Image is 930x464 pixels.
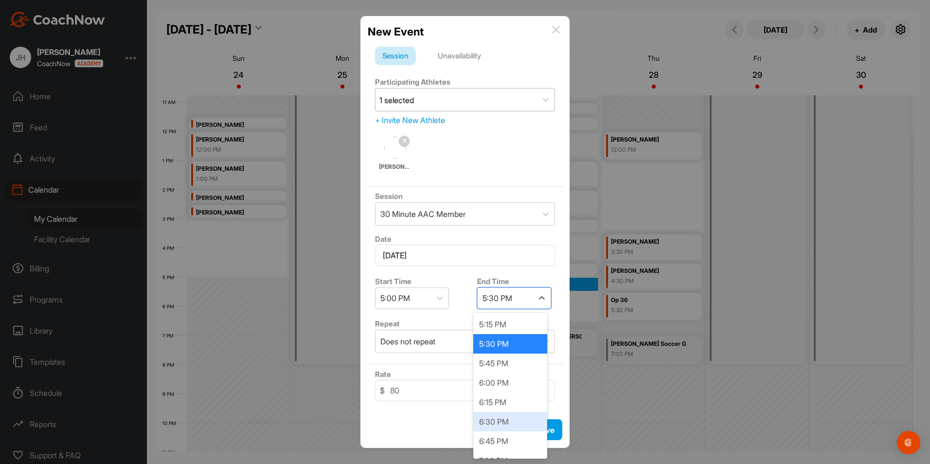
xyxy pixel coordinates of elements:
[483,292,512,304] div: 5:30 PM
[473,315,547,334] div: 5:15 PM
[477,277,509,286] label: End Time
[375,77,450,87] label: Participating Athletes
[380,336,435,347] div: Does not repeat
[375,245,555,266] input: Select Date
[473,354,547,373] div: 5:45 PM
[473,393,547,412] div: 6:15 PM
[375,410,405,419] label: Location
[473,334,547,354] div: 5:30 PM
[375,234,392,244] label: Date
[375,380,555,401] input: 0
[379,162,412,171] span: [PERSON_NAME]
[473,412,547,431] div: 6:30 PM
[368,23,424,40] h2: New Event
[430,47,488,65] div: Unavailability
[375,114,555,126] div: + Invite New Athlete
[375,370,391,379] label: Rate
[379,94,414,106] div: 1 selected
[897,431,920,454] div: Open Intercom Messenger
[473,373,547,393] div: 6:00 PM
[375,192,403,201] label: Session
[552,26,560,34] img: info
[375,319,400,328] label: Repeat
[473,431,547,451] div: 6:45 PM
[380,385,385,396] span: $
[380,292,410,304] div: 5:00 PM
[380,208,465,220] div: 30 Minute AAC Member
[375,277,411,286] label: Start Time
[375,47,416,65] div: Session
